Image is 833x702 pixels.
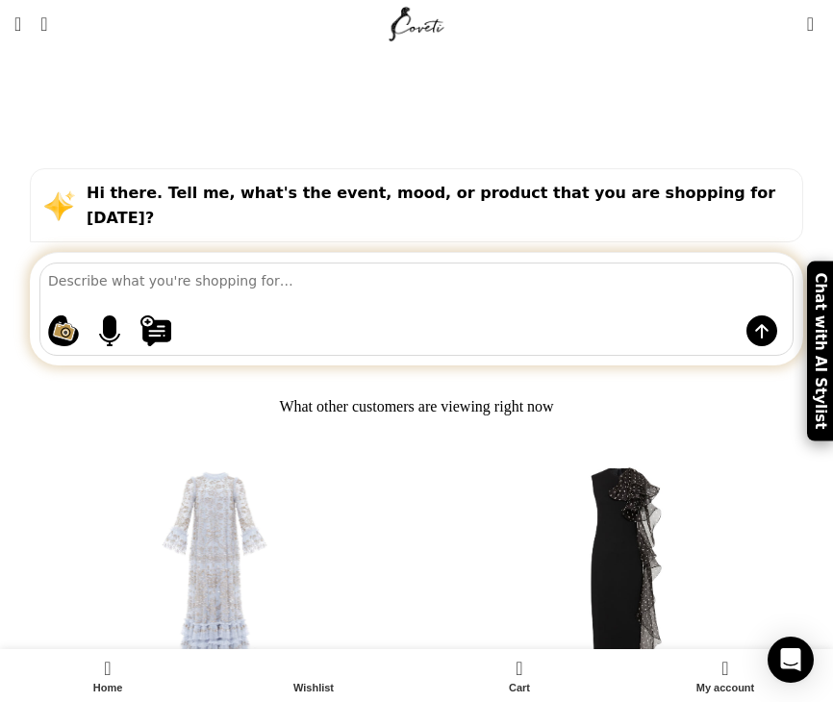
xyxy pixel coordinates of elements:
[768,637,814,683] div: Open Intercom Messenger
[426,682,613,694] span: Cart
[778,5,797,43] div: My Wishlist
[416,654,622,697] div: My cart
[14,452,415,683] img: Needle-and-Thread-Celia-Long-Sleeve-Ankle-Gown-2.jpg
[220,682,407,694] span: Wishlist
[632,682,819,694] span: My account
[14,396,819,417] h2: What other customers are viewing right now
[419,452,820,683] img: Carla-Zampatti-Black-dress-long-dress-731301_nobg.png
[5,5,31,43] a: Open mobile menu
[797,5,823,43] a: 0
[14,682,201,694] span: Home
[233,63,600,104] h1: Search results: “polene”
[517,654,532,668] span: 0
[622,654,828,697] a: My account
[416,654,622,697] a: 0 Cart
[31,5,57,43] a: Search
[211,654,416,697] div: My wishlist
[5,654,211,697] a: Home
[385,14,449,31] a: Site logo
[808,10,822,24] span: 0
[211,654,416,697] a: Wishlist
